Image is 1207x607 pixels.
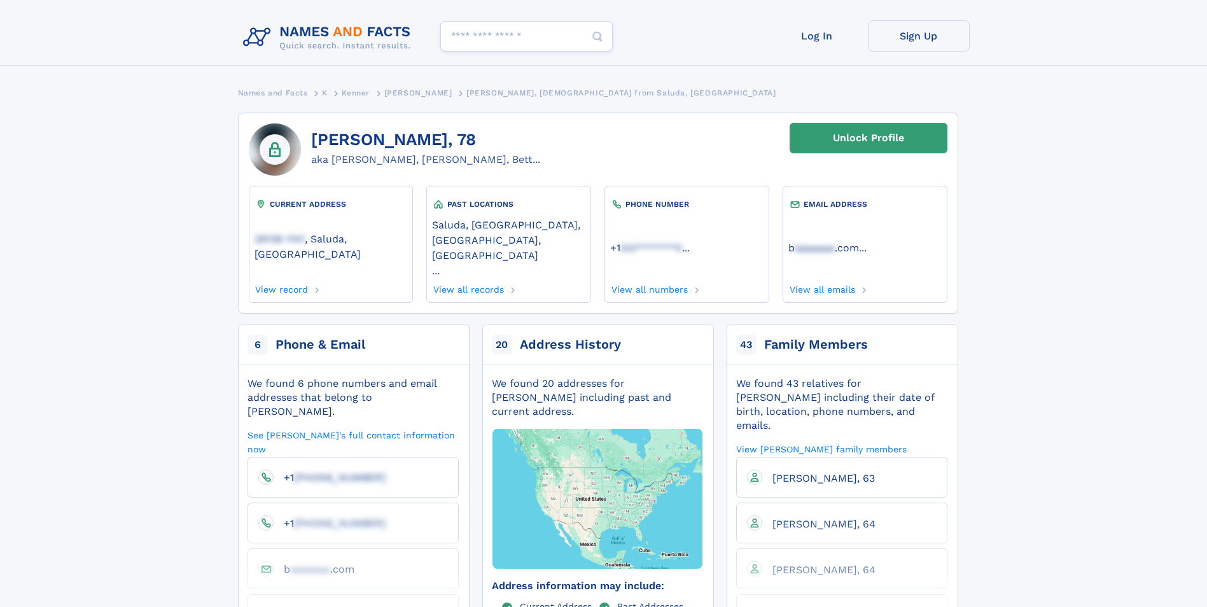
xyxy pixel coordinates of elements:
a: [PERSON_NAME], 64 [762,517,876,529]
span: [PERSON_NAME] [384,88,452,97]
span: [PERSON_NAME], 64 [772,518,876,530]
span: aaaaaaa [290,563,330,575]
div: CURRENT ADDRESS [255,198,407,211]
a: Unlock Profile [790,123,947,153]
span: Kenner [342,88,370,97]
a: [PERSON_NAME], 63 [762,471,875,484]
a: [PERSON_NAME] [384,85,452,101]
a: K [322,85,328,101]
button: Search Button [582,21,613,52]
a: Names and Facts [238,85,308,101]
span: 43 [736,335,757,355]
a: Sign Up [868,20,970,52]
span: [PERSON_NAME], [DEMOGRAPHIC_DATA] from Saluda, [GEOGRAPHIC_DATA] [466,88,776,97]
span: [PHONE_NUMBER] [294,471,386,484]
h1: [PERSON_NAME], 78 [311,130,540,150]
a: ... [432,265,585,277]
input: search input [440,21,613,52]
span: [PERSON_NAME], 63 [772,472,875,484]
span: [PHONE_NUMBER] [294,517,386,529]
span: 20 [492,335,512,355]
a: +1[PHONE_NUMBER] [274,517,386,529]
a: View all records [432,281,504,295]
a: Saluda, [GEOGRAPHIC_DATA] [432,218,578,231]
span: K [322,88,328,97]
div: We found 43 relatives for [PERSON_NAME] including their date of birth, location, phone numbers, a... [736,377,947,433]
div: PAST LOCATIONS [432,198,585,211]
a: 29138-1141, Saluda, [GEOGRAPHIC_DATA] [255,232,407,260]
a: +1[PHONE_NUMBER] [274,471,386,483]
div: We found 20 addresses for [PERSON_NAME] including past and current address. [492,377,703,419]
a: baaaaaaa.com [274,562,354,575]
a: View record [255,281,309,295]
a: baaaaaaa.com [788,241,859,254]
span: aaaaaaa [795,242,835,254]
div: Address History [520,336,621,354]
a: Kenner [342,85,370,101]
a: [GEOGRAPHIC_DATA], [GEOGRAPHIC_DATA] [432,233,585,262]
div: Phone & Email [276,336,365,354]
span: 6 [248,335,268,355]
div: Address information may include: [492,579,703,593]
div: EMAIL ADDRESS [788,198,941,211]
img: Map with markers on addresses Betty Kenner [470,393,725,604]
a: ... [788,242,941,254]
a: ... [610,242,763,254]
span: [PERSON_NAME], 64 [772,564,876,576]
div: Unlock Profile [833,123,904,153]
div: We found 6 phone numbers and email addresses that belong to [PERSON_NAME]. [248,377,459,419]
a: Log In [766,20,868,52]
a: [PERSON_NAME], 64 [762,563,876,575]
div: Family Members [764,336,868,354]
a: See [PERSON_NAME]'s full contact information now [248,429,459,455]
span: 29138-1141 [255,233,305,245]
a: View [PERSON_NAME] family members [736,443,907,455]
div: , [432,211,585,281]
img: Logo Names and Facts [238,20,421,55]
div: PHONE NUMBER [610,198,763,211]
a: View all numbers [610,281,688,295]
div: aka [PERSON_NAME], [PERSON_NAME], Bett... [311,152,540,167]
a: View all emails [788,281,855,295]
